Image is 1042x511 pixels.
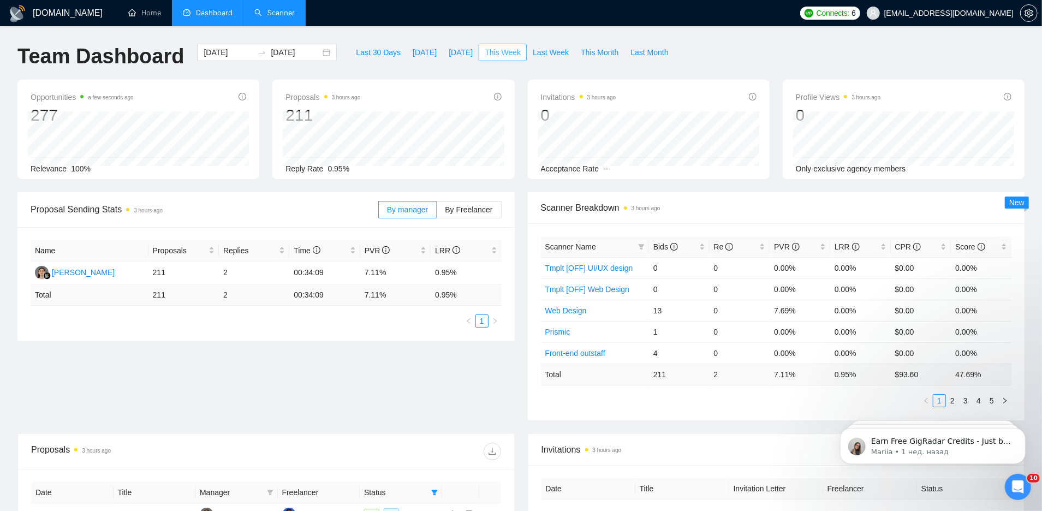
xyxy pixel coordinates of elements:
[541,201,1012,215] span: Scanner Breakdown
[710,364,770,385] td: 2
[891,342,951,364] td: $0.00
[917,478,1011,500] th: Status
[153,245,206,257] span: Proposals
[239,93,246,100] span: info-circle
[476,315,488,327] a: 1
[653,242,678,251] span: Bids
[545,242,596,251] span: Scanner Name
[986,395,998,407] a: 5
[294,246,320,255] span: Time
[710,257,770,278] td: 0
[729,478,823,500] th: Invitation Letter
[31,284,148,306] td: Total
[541,478,635,500] th: Date
[852,94,880,100] time: 3 hours ago
[920,394,933,407] li: Previous Page
[951,342,1011,364] td: 0.00%
[541,105,616,126] div: 0
[649,342,710,364] td: 4
[219,240,289,262] th: Replies
[364,486,427,498] span: Status
[1004,93,1011,100] span: info-circle
[466,318,472,324] span: left
[52,266,115,278] div: [PERSON_NAME]
[710,278,770,300] td: 0
[998,394,1011,407] button: right
[710,342,770,364] td: 0
[475,314,489,328] li: 1
[830,364,891,385] td: 0.95 %
[959,394,972,407] li: 3
[951,257,1011,278] td: 0.00%
[219,284,289,306] td: 2
[636,239,647,255] span: filter
[951,364,1011,385] td: 47.69 %
[489,314,502,328] li: Next Page
[725,243,733,251] span: info-circle
[452,246,460,254] span: info-circle
[891,364,951,385] td: $ 93.60
[278,482,360,503] th: Freelancer
[998,394,1011,407] li: Next Page
[891,300,951,321] td: $0.00
[479,44,527,61] button: This Week
[148,284,219,306] td: 211
[714,242,734,251] span: Re
[494,93,502,100] span: info-circle
[830,342,891,364] td: 0.00%
[43,272,51,280] img: gigradar-bm.png
[128,8,161,17] a: homeHome
[541,443,1011,456] span: Invitations
[638,243,645,250] span: filter
[1005,474,1031,500] iframe: Intercom live chat
[356,46,401,58] span: Last 30 Days
[360,262,431,284] td: 7.11%
[445,205,492,214] span: By Freelancer
[258,48,266,57] span: to
[632,205,660,211] time: 3 hours ago
[360,284,431,306] td: 7.11 %
[271,46,320,58] input: End date
[805,9,813,17] img: upwork-logo.png
[431,262,501,284] td: 0.95%
[624,44,674,61] button: Last Month
[1027,474,1040,483] span: 10
[649,321,710,342] td: 1
[541,164,599,173] span: Acceptance Rate
[484,443,501,460] button: download
[630,46,668,58] span: Last Month
[258,48,266,57] span: swap-right
[332,94,361,100] time: 3 hours ago
[593,447,622,453] time: 3 hours ago
[1002,397,1008,404] span: right
[462,314,475,328] button: left
[770,364,830,385] td: 7.11 %
[31,164,67,173] span: Relevance
[431,489,438,496] span: filter
[429,484,440,501] span: filter
[955,242,985,251] span: Score
[951,300,1011,321] td: 0.00%
[462,314,475,328] li: Previous Page
[285,105,360,126] div: 211
[449,46,473,58] span: [DATE]
[134,207,163,213] time: 3 hours ago
[289,284,360,306] td: 00:34:09
[796,105,881,126] div: 0
[575,44,624,61] button: This Month
[365,246,390,255] span: PVR
[852,7,856,19] span: 6
[933,395,945,407] a: 1
[796,91,881,104] span: Profile Views
[830,321,891,342] td: 0.00%
[972,394,985,407] li: 4
[895,242,921,251] span: CPR
[792,243,800,251] span: info-circle
[195,482,278,503] th: Manager
[770,257,830,278] td: 0.00%
[830,257,891,278] td: 0.00%
[387,205,428,214] span: By manager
